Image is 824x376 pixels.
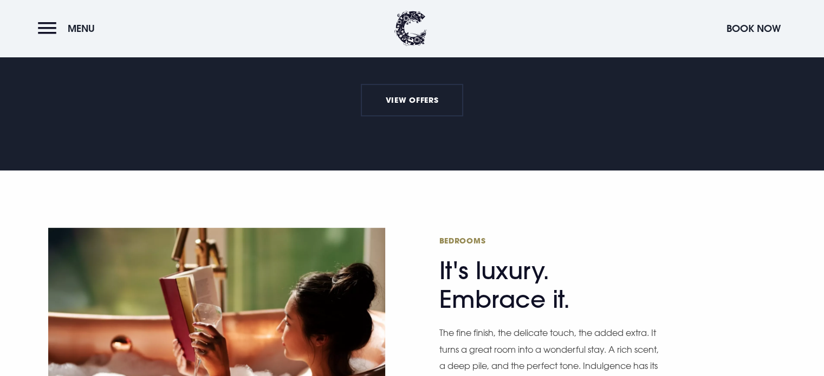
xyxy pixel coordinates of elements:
[721,17,786,40] button: Book Now
[68,22,95,35] span: Menu
[361,84,463,116] a: View Offers
[439,235,651,246] span: Bedrooms
[38,17,100,40] button: Menu
[394,11,427,46] img: Clandeboye Lodge
[439,235,651,314] h2: It's luxury. Embrace it.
